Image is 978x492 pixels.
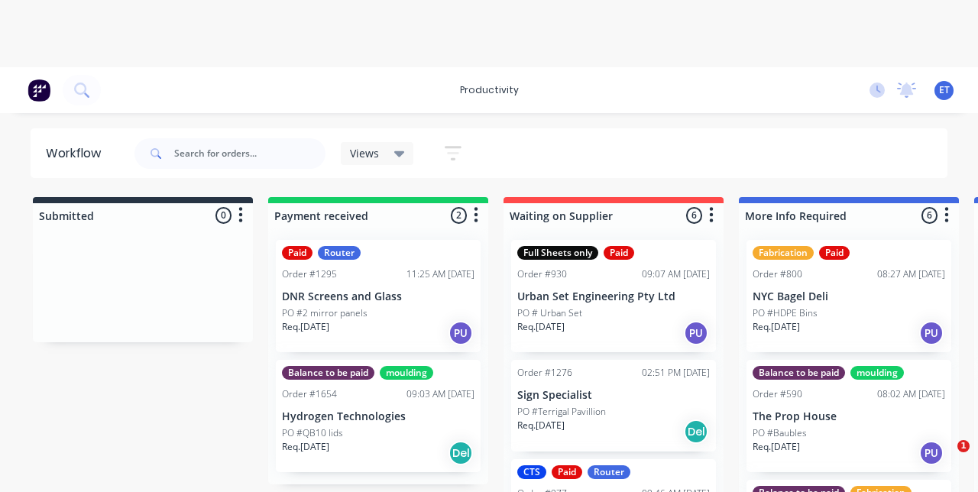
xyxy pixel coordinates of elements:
[511,360,716,452] div: Order #127602:51 PM [DATE]Sign SpecialistPO #Terrigal PavillionReq.[DATE]Del
[753,440,800,454] p: Req. [DATE]
[282,267,337,281] div: Order #1295
[449,321,473,345] div: PU
[28,79,50,102] img: Factory
[642,366,710,380] div: 02:51 PM [DATE]
[684,321,708,345] div: PU
[819,246,850,260] div: Paid
[753,366,845,380] div: Balance to be paid
[406,387,474,401] div: 09:03 AM [DATE]
[380,366,433,380] div: moulding
[746,240,951,352] div: FabricationPaidOrder #80008:27 AM [DATE]NYC Bagel DeliPO #HDPE BinsReq.[DATE]PU
[511,240,716,352] div: Full Sheets onlyPaidOrder #93009:07 AM [DATE]Urban Set Engineering Pty LtdPO # Urban SetReq.[DATE]PU
[877,387,945,401] div: 08:02 AM [DATE]
[642,267,710,281] div: 09:07 AM [DATE]
[517,419,565,432] p: Req. [DATE]
[588,465,630,479] div: Router
[174,138,325,169] input: Search for orders...
[753,306,818,320] p: PO #HDPE Bins
[926,440,963,477] iframe: Intercom live chat
[517,405,606,419] p: PO #Terrigal Pavillion
[604,246,634,260] div: Paid
[282,387,337,401] div: Order #1654
[517,366,572,380] div: Order #1276
[753,267,802,281] div: Order #800
[282,290,474,303] p: DNR Screens and Glass
[517,290,710,303] p: Urban Set Engineering Pty Ltd
[318,246,361,260] div: Router
[753,426,807,440] p: PO #Baubles
[282,426,343,440] p: PO #QB10 lids
[282,306,368,320] p: PO #2 mirror panels
[850,366,904,380] div: moulding
[46,144,108,163] div: Workflow
[517,267,567,281] div: Order #930
[517,246,598,260] div: Full Sheets only
[282,440,329,454] p: Req. [DATE]
[452,79,526,102] div: productivity
[552,465,582,479] div: Paid
[517,306,582,320] p: PO # Urban Set
[282,366,374,380] div: Balance to be paid
[746,360,951,472] div: Balance to be paidmouldingOrder #59008:02 AM [DATE]The Prop HousePO #BaublesReq.[DATE]PU
[406,267,474,281] div: 11:25 AM [DATE]
[276,360,481,472] div: Balance to be paidmouldingOrder #165409:03 AM [DATE]Hydrogen TechnologiesPO #QB10 lidsReq.[DATE]Del
[282,320,329,334] p: Req. [DATE]
[449,441,473,465] div: Del
[939,83,950,97] span: ET
[753,246,814,260] div: Fabrication
[517,465,546,479] div: CTS
[753,290,945,303] p: NYC Bagel Deli
[282,410,474,423] p: Hydrogen Technologies
[517,320,565,334] p: Req. [DATE]
[753,387,802,401] div: Order #590
[684,419,708,444] div: Del
[957,440,970,452] span: 1
[350,145,379,161] span: Views
[753,320,800,334] p: Req. [DATE]
[517,389,710,402] p: Sign Specialist
[753,410,945,423] p: The Prop House
[877,267,945,281] div: 08:27 AM [DATE]
[919,441,944,465] div: PU
[919,321,944,345] div: PU
[282,246,313,260] div: Paid
[276,240,481,352] div: PaidRouterOrder #129511:25 AM [DATE]DNR Screens and GlassPO #2 mirror panelsReq.[DATE]PU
